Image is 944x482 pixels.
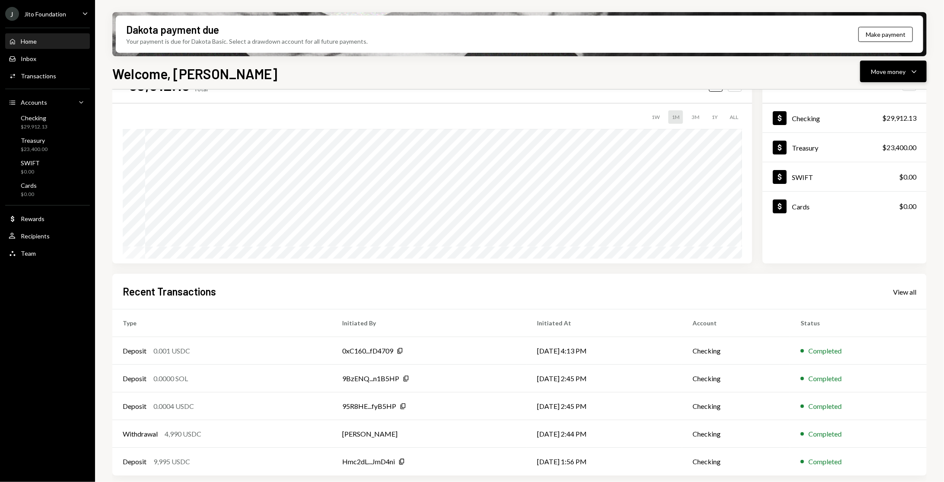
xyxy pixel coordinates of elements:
div: Jito Foundation [24,10,66,18]
th: Status [790,309,927,337]
a: View all [893,287,916,296]
div: $23,400.00 [882,142,916,153]
div: Recipients [21,232,50,240]
th: Account [682,309,790,337]
div: Checking [792,114,820,122]
td: Checking [682,392,790,420]
div: Cards [792,202,810,211]
div: Your payment is due for Dakota Basic. Select a drawdown account for all future payments. [126,37,368,46]
a: Cards$0.00 [5,179,90,200]
th: Initiated By [332,309,527,337]
div: Transactions [21,72,56,80]
div: $0.00 [899,201,916,212]
div: Inbox [21,55,36,62]
a: Treasury$23,400.00 [5,134,90,155]
div: SWIFT [792,173,813,181]
th: Initiated At [527,309,682,337]
div: 95R8HE...fyB5HP [342,401,396,411]
div: ALL [726,110,742,124]
h2: Recent Transactions [123,284,216,299]
h1: Welcome, [PERSON_NAME] [112,65,277,82]
div: 9BzENQ...n1B5HP [342,373,399,384]
div: Hmc2dL...JmD4ni [342,456,395,467]
div: Cards [21,182,37,189]
a: Cards$0.00 [763,192,927,221]
a: Checking$29,912.13 [5,112,90,132]
th: Type [112,309,332,337]
a: Team [5,245,90,261]
td: [DATE] 2:45 PM [527,392,682,420]
div: 0.0004 USDC [153,401,194,411]
div: Completed [808,429,842,439]
td: Checking [682,337,790,365]
div: Deposit [123,456,146,467]
a: Recipients [5,228,90,244]
div: Checking [21,114,48,122]
button: Make payment [858,27,913,42]
td: Checking [682,365,790,392]
div: 1Y [708,110,721,124]
div: 3M [688,110,703,124]
a: Transactions [5,68,90,84]
div: Completed [808,346,842,356]
div: $29,912.13 [882,113,916,123]
td: [PERSON_NAME] [332,420,527,448]
a: Inbox [5,51,90,66]
div: 0xC160...fD4709 [342,346,393,356]
div: $0.00 [899,172,916,182]
div: Deposit [123,401,146,411]
td: [DATE] 2:44 PM [527,420,682,448]
div: Move money [871,67,906,76]
a: Accounts [5,94,90,110]
div: Dakota payment due [126,22,219,37]
td: Checking [682,448,790,476]
div: 0.001 USDC [153,346,190,356]
div: Completed [808,401,842,411]
td: Checking [682,420,790,448]
div: Deposit [123,373,146,384]
div: 9,995 USDC [153,456,190,467]
div: $29,912.13 [21,123,48,131]
td: [DATE] 1:56 PM [527,448,682,476]
div: Accounts [21,99,47,106]
div: Treasury [21,137,48,144]
div: Home [21,38,37,45]
div: Completed [808,456,842,467]
a: SWIFT$0.00 [763,162,927,191]
td: [DATE] 2:45 PM [527,365,682,392]
a: Treasury$23,400.00 [763,133,927,162]
div: Completed [808,373,842,384]
div: Treasury [792,144,818,152]
div: Deposit [123,346,146,356]
div: 0.0000 SOL [153,373,188,384]
a: Checking$29,912.13 [763,103,927,132]
div: $0.00 [21,168,40,176]
a: SWIFT$0.00 [5,157,90,177]
div: $0.00 [21,191,37,198]
div: SWIFT [21,159,40,167]
td: [DATE] 4:13 PM [527,337,682,365]
div: Team [21,250,36,257]
a: Home [5,33,90,49]
div: J [5,7,19,21]
a: Rewards [5,211,90,226]
div: Withdrawal [123,429,158,439]
div: Rewards [21,215,44,222]
button: Move money [860,61,927,82]
div: 1M [668,110,683,124]
div: $23,400.00 [21,146,48,153]
div: 4,990 USDC [165,429,201,439]
div: 1W [648,110,663,124]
